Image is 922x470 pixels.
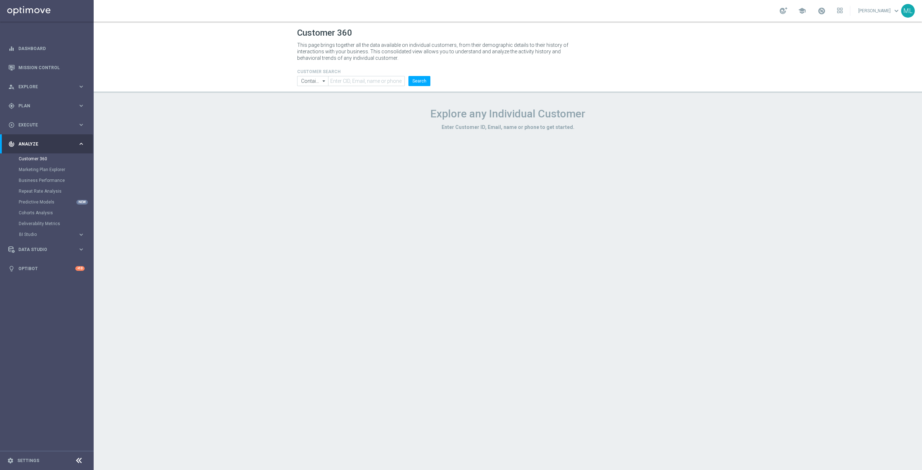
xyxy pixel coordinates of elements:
[858,5,901,16] a: [PERSON_NAME]keyboard_arrow_down
[408,76,430,86] button: Search
[19,218,93,229] div: Deliverability Metrics
[18,58,85,77] a: Mission Control
[8,46,85,52] button: equalizer Dashboard
[19,207,93,218] div: Cohorts Analysis
[297,124,719,130] h3: Enter Customer ID, Email, name or phone to get started.
[8,84,85,90] button: person_search Explore keyboard_arrow_right
[8,247,85,252] button: Data Studio keyboard_arrow_right
[18,259,75,278] a: Optibot
[8,58,85,77] div: Mission Control
[8,45,15,52] i: equalizer
[328,76,405,86] input: Enter CID, Email, name or phone
[78,102,85,109] i: keyboard_arrow_right
[17,458,39,463] a: Settings
[8,65,85,71] button: Mission Control
[8,122,15,128] i: play_circle_outline
[297,28,719,38] h1: Customer 360
[8,122,78,128] div: Execute
[892,7,900,15] span: keyboard_arrow_down
[19,229,93,240] div: BI Studio
[19,156,75,162] a: Customer 360
[19,199,75,205] a: Predictive Models
[19,232,85,237] button: BI Studio keyboard_arrow_right
[18,39,85,58] a: Dashboard
[8,39,85,58] div: Dashboard
[19,188,75,194] a: Repeat Rate Analysis
[321,76,328,86] i: arrow_drop_down
[8,141,85,147] button: track_changes Analyze keyboard_arrow_right
[78,231,85,238] i: keyboard_arrow_right
[297,69,430,74] h4: CUSTOMER SEARCH
[19,178,75,183] a: Business Performance
[901,4,915,18] div: ML
[78,121,85,128] i: keyboard_arrow_right
[8,265,15,272] i: lightbulb
[8,103,85,109] button: gps_fixed Plan keyboard_arrow_right
[8,246,78,253] div: Data Studio
[8,122,85,128] button: play_circle_outline Execute keyboard_arrow_right
[19,210,75,216] a: Cohorts Analysis
[19,232,71,237] span: BI Studio
[297,42,574,61] p: This page brings together all the data available on individual customers, from their demographic ...
[8,84,78,90] div: Explore
[8,141,15,147] i: track_changes
[7,457,14,464] i: settings
[18,85,78,89] span: Explore
[19,153,93,164] div: Customer 360
[19,167,75,173] a: Marketing Plan Explorer
[798,7,806,15] span: school
[19,197,93,207] div: Predictive Models
[18,104,78,108] span: Plan
[18,142,78,146] span: Analyze
[297,76,328,86] input: Contains
[8,141,78,147] div: Analyze
[8,266,85,272] button: lightbulb Optibot +10
[19,232,78,237] div: BI Studio
[297,107,719,120] h1: Explore any Individual Customer
[19,175,93,186] div: Business Performance
[19,186,93,197] div: Repeat Rate Analysis
[78,83,85,90] i: keyboard_arrow_right
[76,200,88,205] div: NEW
[18,123,78,127] span: Execute
[19,164,93,175] div: Marketing Plan Explorer
[8,103,78,109] div: Plan
[8,259,85,278] div: Optibot
[8,103,15,109] i: gps_fixed
[75,266,85,271] div: +10
[18,247,78,252] span: Data Studio
[78,246,85,253] i: keyboard_arrow_right
[8,84,15,90] i: person_search
[78,140,85,147] i: keyboard_arrow_right
[19,221,75,227] a: Deliverability Metrics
